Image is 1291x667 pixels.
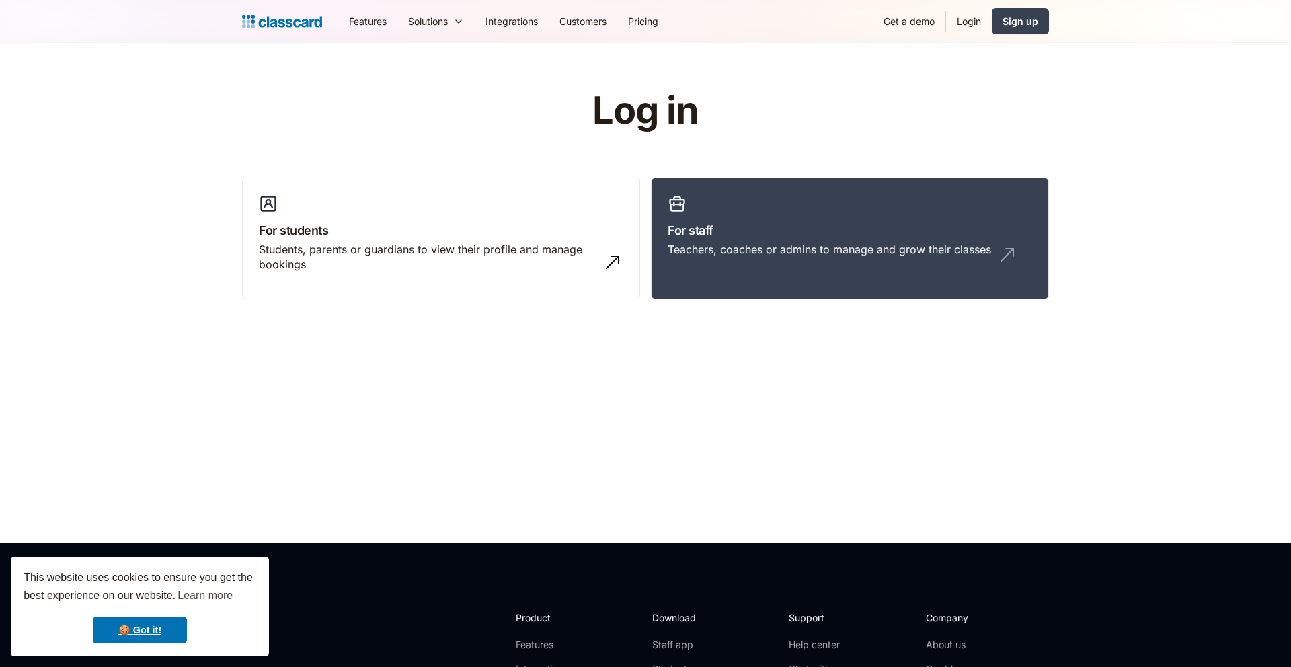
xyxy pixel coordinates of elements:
[992,8,1049,34] a: Sign up
[668,242,991,257] div: Teachers, coaches or admins to manage and grow their classes
[397,6,475,36] div: Solutions
[946,6,992,36] a: Login
[926,638,1015,652] a: About us
[408,14,448,28] div: Solutions
[338,6,397,36] a: Features
[789,638,843,652] a: Help center
[259,242,596,272] div: Students, parents or guardians to view their profile and manage bookings
[789,611,843,625] h2: Support
[516,611,588,625] h2: Product
[651,178,1049,300] a: For staffTeachers, coaches or admins to manage and grow their classes
[24,570,256,606] span: This website uses cookies to ensure you get the best experience on our website.
[432,90,859,132] h1: Log in
[475,6,549,36] a: Integrations
[242,178,640,300] a: For studentsStudents, parents or guardians to view their profile and manage bookings
[1003,14,1038,28] div: Sign up
[652,611,707,625] h2: Download
[617,6,669,36] a: Pricing
[668,221,1032,239] h3: For staff
[175,586,235,606] a: learn more about cookies
[652,638,707,652] a: Staff app
[242,12,322,31] a: Logo
[259,221,623,239] h3: For students
[11,557,269,656] div: cookieconsent
[93,617,187,643] a: dismiss cookie message
[516,638,588,652] a: Features
[873,6,945,36] a: Get a demo
[549,6,617,36] a: Customers
[926,611,1015,625] h2: Company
